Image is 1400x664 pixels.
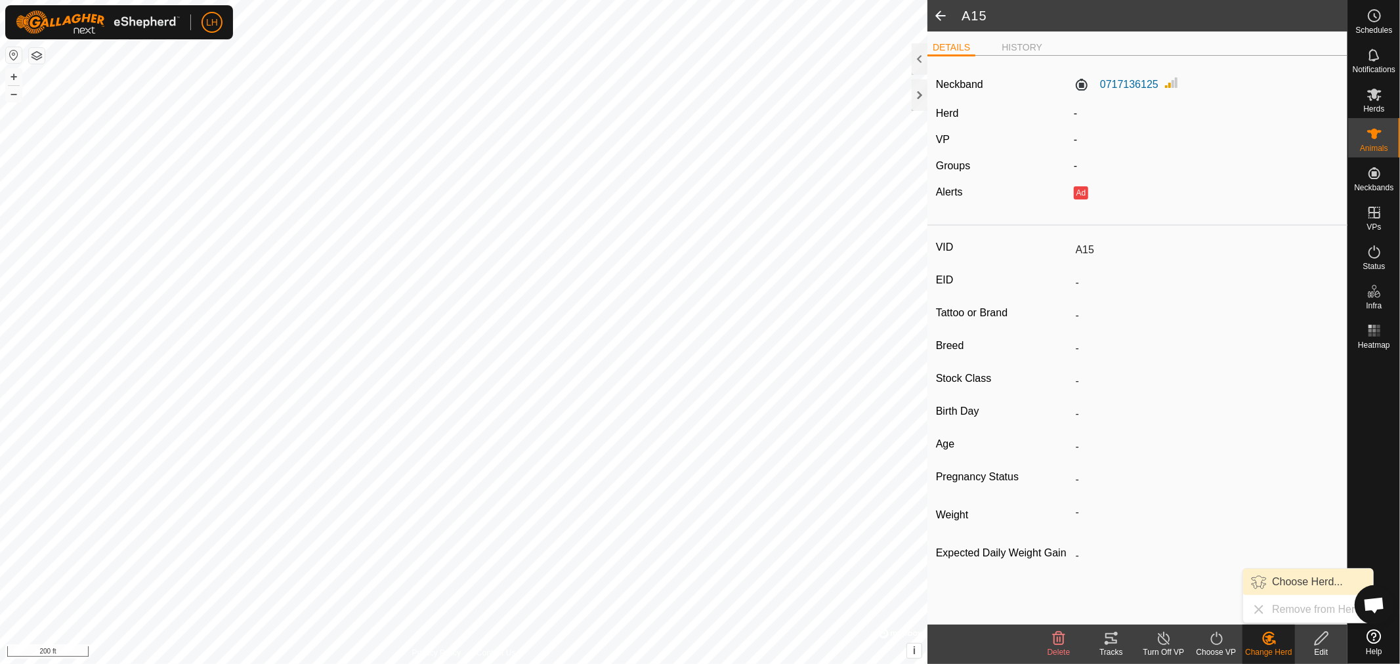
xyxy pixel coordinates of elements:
a: Help [1348,624,1400,661]
img: Gallagher Logo [16,10,180,34]
span: Neckbands [1354,184,1393,192]
label: EID [936,272,1071,289]
label: Breed [936,337,1071,354]
span: Animals [1360,144,1388,152]
button: Ad [1074,186,1088,199]
span: Heatmap [1358,341,1390,349]
label: Herd [936,108,959,119]
a: Privacy Policy [412,647,461,659]
label: Tattoo or Brand [936,304,1071,322]
span: Delete [1048,648,1071,657]
span: LH [206,16,218,30]
button: + [6,69,22,85]
img: Signal strength [1164,75,1179,91]
li: HISTORY [996,41,1048,54]
span: Help [1366,648,1382,655]
label: VID [936,239,1071,256]
button: Reset Map [6,47,22,63]
div: Tracks [1085,646,1137,658]
span: i [913,645,916,656]
label: Pregnancy Status [936,468,1071,486]
span: Notifications [1353,66,1395,73]
div: - [1069,158,1344,174]
span: Status [1363,262,1385,270]
label: Age [936,436,1071,453]
button: – [6,86,22,102]
div: Open chat [1355,585,1394,625]
label: Weight [936,501,1071,529]
h2: A15 [962,8,1347,24]
span: - [1074,108,1077,119]
label: VP [936,134,950,145]
button: i [907,644,922,658]
span: Herds [1363,105,1384,113]
span: Choose Herd... [1272,574,1343,590]
div: Edit [1295,646,1347,658]
label: Groups [936,160,970,171]
li: Choose Herd... [1243,569,1373,595]
label: Expected Daily Weight Gain [936,545,1071,562]
a: Contact Us [477,647,515,659]
div: Choose VP [1190,646,1242,658]
label: 0717136125 [1074,77,1158,93]
app-display-virtual-paddock-transition: - [1074,134,1077,145]
span: Infra [1366,302,1382,310]
li: DETAILS [927,41,975,56]
label: Stock Class [936,370,1071,387]
span: Schedules [1355,26,1392,34]
div: Turn Off VP [1137,646,1190,658]
label: Birth Day [936,403,1071,420]
button: Map Layers [29,48,45,64]
label: Neckband [936,77,983,93]
label: Alerts [936,186,963,197]
span: VPs [1367,223,1381,231]
div: Change Herd [1242,646,1295,658]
